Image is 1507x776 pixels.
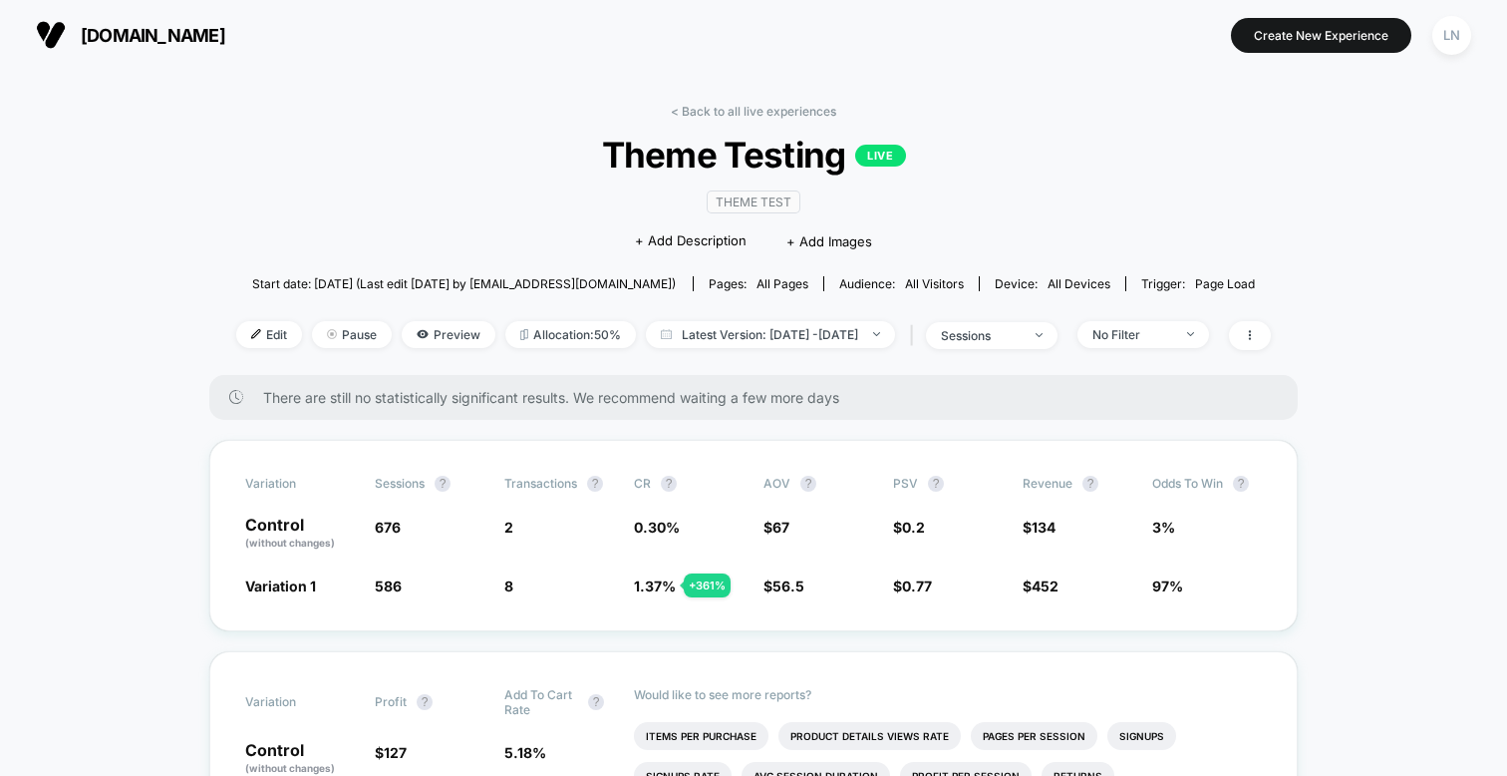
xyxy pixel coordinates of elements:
[245,476,355,492] span: Variation
[873,332,880,336] img: end
[772,578,804,594] span: 56.5
[375,476,425,491] span: Sessions
[1107,722,1176,750] li: Signups
[1426,15,1477,56] button: LN
[245,762,335,774] span: (without changes)
[893,476,918,491] span: PSV
[504,687,578,717] span: Add To Cart Rate
[263,389,1258,406] span: There are still no statistically significant results. We recommend waiting a few more days
[312,321,392,348] span: Pause
[902,578,932,594] span: 0.77
[893,578,932,594] span: $
[634,519,680,536] span: 0.30 %
[1231,18,1411,53] button: Create New Experience
[1032,519,1055,536] span: 134
[245,517,355,551] p: Control
[763,578,804,594] span: $
[786,233,872,249] span: + Add Images
[1023,476,1072,491] span: Revenue
[1023,578,1058,594] span: $
[1152,476,1262,492] span: Odds to Win
[587,476,603,492] button: ?
[504,578,513,594] span: 8
[504,476,577,491] span: Transactions
[36,20,66,50] img: Visually logo
[684,574,731,597] div: + 361 %
[756,276,808,291] span: all pages
[634,722,768,750] li: Items Per Purchase
[707,191,800,213] span: Theme Test
[1048,276,1110,291] span: all devices
[375,744,407,761] span: $
[646,321,895,348] span: Latest Version: [DATE] - [DATE]
[251,329,261,339] img: edit
[1092,327,1172,342] div: No Filter
[327,329,337,339] img: end
[384,744,407,761] span: 127
[839,276,964,291] div: Audience:
[763,519,789,536] span: $
[588,694,604,710] button: ?
[763,476,790,491] span: AOV
[928,476,944,492] button: ?
[1023,519,1055,536] span: $
[252,276,676,291] span: Start date: [DATE] (Last edit [DATE] by [EMAIL_ADDRESS][DOMAIN_NAME])
[855,145,905,167] p: LIVE
[375,578,402,594] span: 586
[288,134,1219,176] span: Theme Testing
[941,328,1021,343] div: sessions
[1195,276,1255,291] span: Page Load
[245,578,316,594] span: Variation 1
[905,276,964,291] span: All Visitors
[245,537,335,549] span: (without changes)
[1432,16,1471,55] div: LN
[417,694,433,710] button: ?
[671,104,836,119] a: < Back to all live experiences
[1233,476,1249,492] button: ?
[435,476,451,492] button: ?
[1036,333,1043,337] img: end
[661,476,677,492] button: ?
[893,519,925,536] span: $
[902,519,925,536] span: 0.2
[778,722,961,750] li: Product Details Views Rate
[635,231,747,251] span: + Add Description
[634,476,651,491] span: CR
[504,744,546,761] span: 5.18 %
[1152,519,1175,536] span: 3%
[81,25,225,46] span: [DOMAIN_NAME]
[245,687,355,717] span: Variation
[245,742,355,776] p: Control
[1032,578,1058,594] span: 452
[402,321,495,348] span: Preview
[661,329,672,339] img: calendar
[520,329,528,340] img: rebalance
[772,519,789,536] span: 67
[1082,476,1098,492] button: ?
[30,19,231,51] button: [DOMAIN_NAME]
[236,321,302,348] span: Edit
[504,519,513,536] span: 2
[979,276,1125,291] span: Device:
[709,276,808,291] div: Pages:
[1152,578,1183,594] span: 97%
[971,722,1097,750] li: Pages Per Session
[505,321,636,348] span: Allocation: 50%
[1141,276,1255,291] div: Trigger:
[634,578,676,594] span: 1.37 %
[634,687,1262,702] p: Would like to see more reports?
[800,476,816,492] button: ?
[905,321,926,350] span: |
[375,519,401,536] span: 676
[375,694,407,709] span: Profit
[1187,332,1194,336] img: end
